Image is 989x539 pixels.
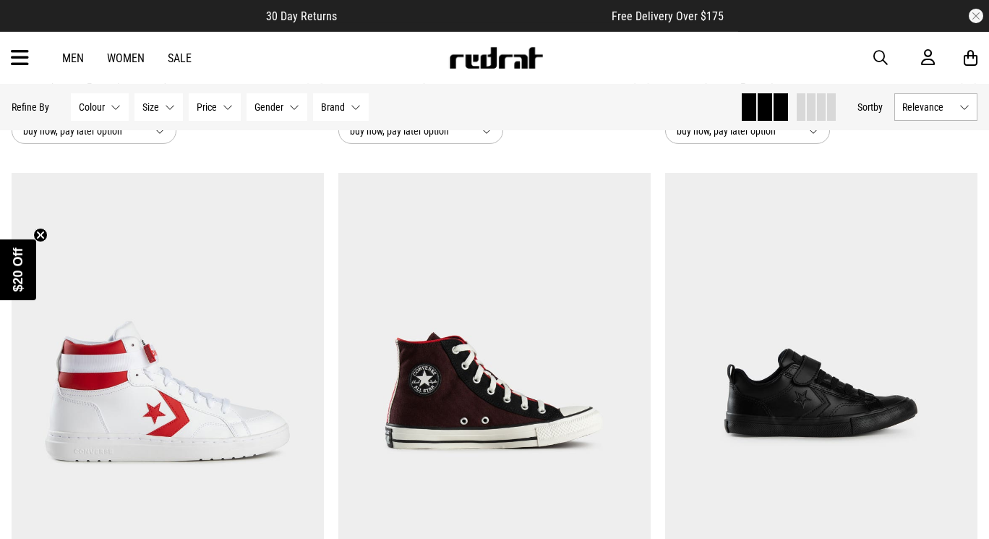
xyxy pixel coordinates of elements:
[62,51,84,65] a: Men
[665,118,830,144] button: buy now, pay later option
[321,101,345,113] span: Brand
[71,93,129,121] button: Colour
[189,93,241,121] button: Price
[338,118,503,144] button: buy now, pay later option
[857,98,883,116] button: Sortby
[894,93,977,121] button: Relevance
[677,122,797,140] span: buy now, pay later option
[12,6,55,49] button: Open LiveChat chat widget
[107,51,145,65] a: Women
[247,93,307,121] button: Gender
[313,93,369,121] button: Brand
[168,51,192,65] a: Sale
[902,101,954,113] span: Relevance
[254,101,283,113] span: Gender
[11,247,25,292] span: $20 Off
[350,122,470,140] span: buy now, pay later option
[612,9,724,23] span: Free Delivery Over $175
[33,228,48,242] button: Close teaser
[448,47,544,69] img: Redrat logo
[12,101,49,113] p: Refine By
[142,101,159,113] span: Size
[266,9,337,23] span: 30 Day Returns
[366,9,583,23] iframe: Customer reviews powered by Trustpilot
[12,118,176,144] button: buy now, pay later option
[873,101,883,113] span: by
[134,93,183,121] button: Size
[79,101,105,113] span: Colour
[23,122,143,140] span: buy now, pay later option
[197,101,217,113] span: Price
